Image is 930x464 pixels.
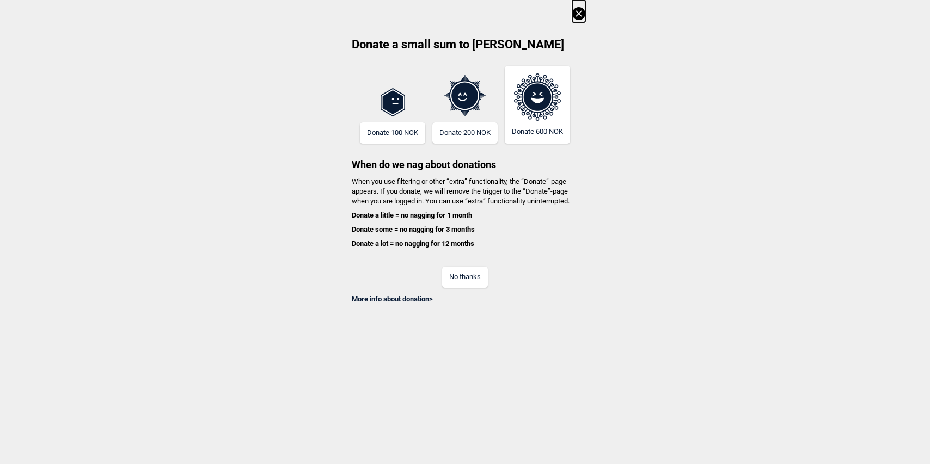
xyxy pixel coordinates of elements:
[352,295,433,303] a: More info about donation>
[442,267,488,288] button: No thanks
[505,66,570,144] button: Donate 600 NOK
[360,122,425,144] button: Donate 100 NOK
[345,144,585,171] h3: When do we nag about donations
[352,211,472,219] b: Donate a little = no nagging for 1 month
[352,239,474,248] b: Donate a lot = no nagging for 12 months
[352,225,475,233] b: Donate some = no nagging for 3 months
[345,36,585,60] h2: Donate a small sum to [PERSON_NAME]
[345,177,585,249] h4: When you use filtering or other “extra” functionality, the “Donate”-page appears. If you donate, ...
[432,122,498,144] button: Donate 200 NOK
